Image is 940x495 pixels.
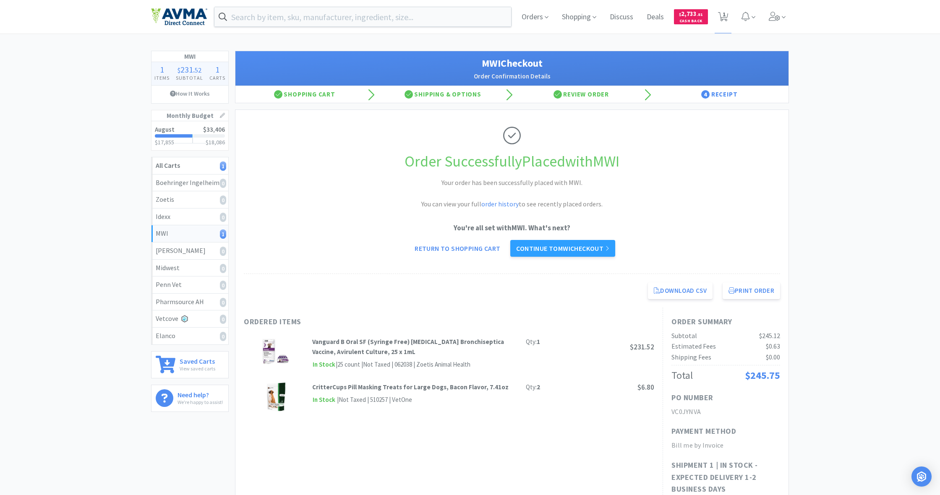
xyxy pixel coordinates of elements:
i: 1 [220,229,226,239]
div: [PERSON_NAME] [156,245,224,256]
span: $ [679,12,681,17]
a: Elanco0 [151,328,228,344]
i: 0 [220,247,226,256]
div: Midwest [156,263,224,274]
div: Open Intercom Messenger [911,466,932,487]
a: Discuss [606,13,637,21]
span: $0.00 [766,353,780,361]
strong: All Carts [156,161,180,169]
i: 0 [220,213,226,222]
a: Continue toMWIcheckout [510,240,615,257]
img: 0e65a45ffe1e425face62000465054f5_174366.png [261,337,290,366]
a: August$33,406$17,855$18,086 [151,121,228,150]
div: Review Order [512,86,650,103]
div: Receipt [650,86,789,103]
div: Penn Vet [156,279,224,290]
i: 0 [220,315,226,324]
div: Zoetis [156,194,224,205]
div: MWI [156,228,224,239]
span: $245.12 [759,331,780,340]
h2: Your order has been successfully placed with MWI. You can view your full to see recently placed o... [386,177,638,210]
h1: Monthly Budget [151,110,228,121]
div: Boehringer Ingelheim [156,177,224,188]
i: 0 [220,298,226,307]
a: Vetcove0 [151,310,228,328]
a: Download CSV [648,282,713,299]
h2: VC0JYNVA [671,406,780,417]
i: 0 [220,179,226,188]
h1: MWI Checkout [244,55,780,71]
a: Zoetis0 [151,191,228,208]
span: $33,406 [203,125,225,133]
p: We're happy to assist! [178,398,223,406]
div: | Not Taxed | 062038 | Zoetis Animal Health [360,360,470,370]
div: Shipping & Options [374,86,512,103]
span: $245.75 [745,369,780,382]
span: $ [178,66,180,74]
h6: Need help? [178,389,223,398]
button: Print Order [723,282,780,299]
div: Shipping Fees [671,352,711,363]
i: 0 [220,281,226,290]
strong: 1 [537,338,540,346]
div: Estimated Fees [671,341,716,352]
span: $17,855 [155,138,174,146]
a: Return to Shopping Cart [409,240,506,257]
h1: Ordered Items [244,316,496,328]
h4: Carts [206,74,228,82]
h3: $ [206,139,225,145]
div: Qty: [526,337,540,347]
a: Midwest0 [151,260,228,277]
span: 2,733 [679,10,703,18]
div: . [173,65,206,74]
span: 18,086 [209,138,225,146]
span: 1 [160,64,164,75]
span: In Stock [312,395,336,405]
div: Qty: [526,382,540,392]
img: e4e33dab9f054f5782a47901c742baa9_102.png [151,8,207,26]
h2: Bill me by Invoice [671,440,780,451]
h2: Order Confirmation Details [244,71,780,81]
strong: Vanguard B Oral SF (Syringe Free) [MEDICAL_DATA] Bronchiseptica Vaccine, Avirulent Culture, 25 x 1mL [312,338,504,356]
input: Search by item, sku, manufacturer, ingredient, size... [214,7,511,26]
h4: Items [151,74,173,82]
a: Deals [643,13,667,21]
span: | 25 count [336,360,360,368]
h1: PO Number [671,392,713,404]
div: Shopping Cart [235,86,374,103]
a: [PERSON_NAME]0 [151,242,228,260]
i: 0 [220,264,226,273]
a: All Carts1 [151,157,228,175]
i: 0 [220,332,226,341]
span: . 81 [697,12,703,17]
a: 1 [715,14,732,22]
h1: Order Summary [671,316,780,328]
span: 4 [701,90,710,99]
span: In Stock [312,360,336,370]
div: Subtotal [671,331,697,341]
a: How It Works [151,86,228,102]
a: Saved CartsView saved carts [151,351,229,378]
span: 1 [215,64,219,75]
span: $231.52 [630,342,654,352]
a: Boehringer Ingelheim0 [151,175,228,192]
i: 0 [220,195,226,205]
a: Pharmsource AH0 [151,294,228,311]
h1: MWI [151,51,228,62]
span: $0.63 [766,342,780,350]
h6: Saved Carts [180,356,215,365]
div: | Not Taxed | 510257 | VetOne [336,395,412,405]
h1: Order Successfully Placed with MWI [244,149,780,174]
strong: 2 [537,383,540,391]
h1: Payment Method [671,425,736,438]
strong: CritterCups Pill Masking Treats for Large Dogs, Bacon Flavor, 7.41oz [312,383,509,391]
p: View saved carts [180,365,215,373]
span: $6.80 [637,383,654,392]
p: You're all set with MWI . What's next? [244,222,780,234]
i: 1 [220,162,226,171]
div: Elanco [156,331,224,341]
h2: August [155,126,175,133]
a: Penn Vet0 [151,276,228,294]
h4: Subtotal [173,74,206,82]
span: 231 [180,64,193,75]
